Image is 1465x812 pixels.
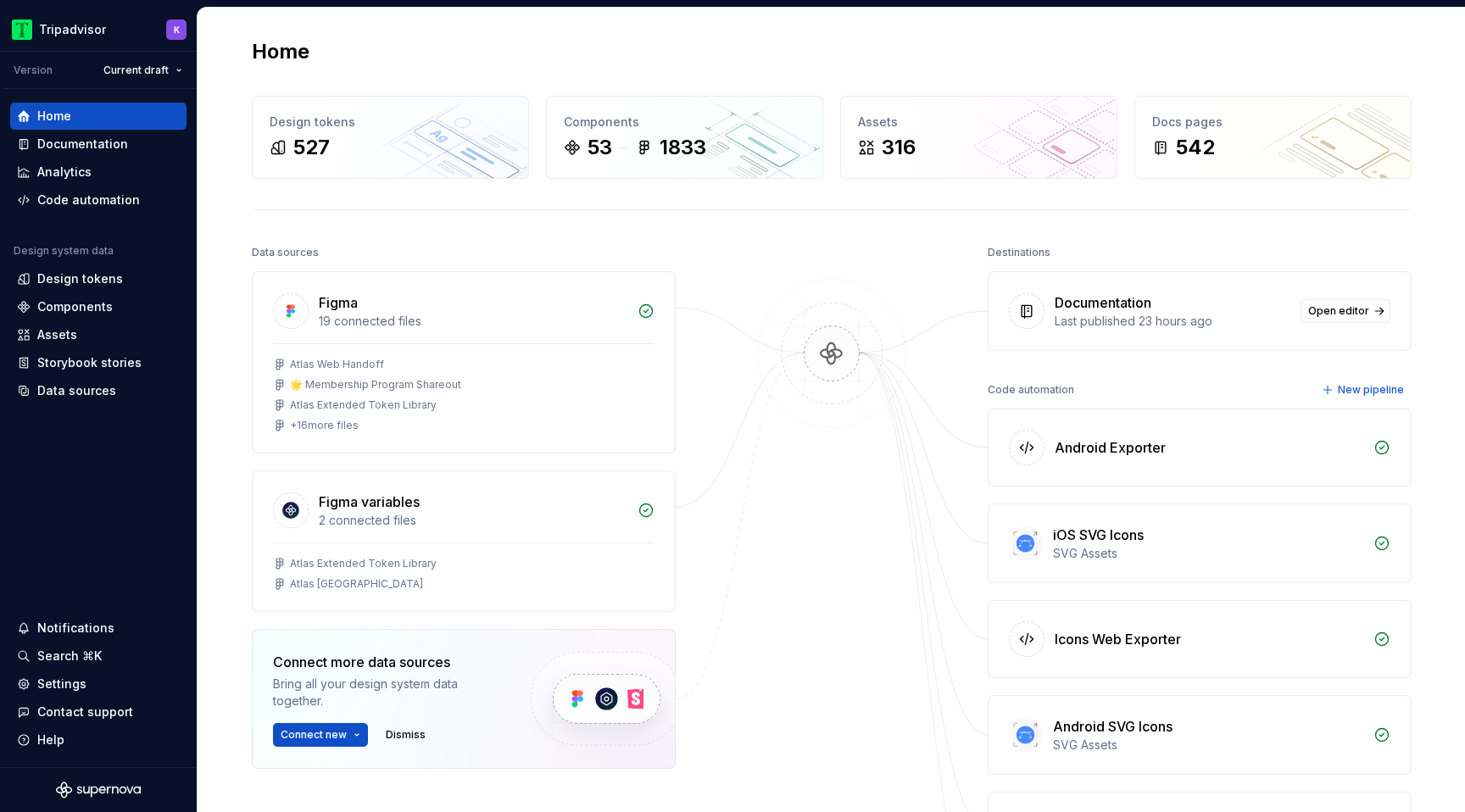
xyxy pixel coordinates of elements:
div: Atlas Web Handoff [290,358,384,371]
div: 🌟 Membership Program Shareout [290,378,461,392]
button: Notifications [10,615,187,642]
div: Connect more data sources [273,652,502,672]
div: Assets [37,326,77,343]
button: Dismiss [378,723,433,747]
svg: Supernova Logo [56,781,141,798]
button: Connect new [273,723,368,747]
div: Last published 23 hours ago [1055,313,1290,330]
div: Storybook stories [37,354,142,371]
div: Atlas Extended Token Library [290,398,437,412]
button: New pipeline [1317,378,1412,402]
div: Design tokens [37,270,123,287]
a: Design tokens527 [252,96,529,179]
div: Tripadvisor [39,21,106,38]
button: Contact support [10,698,187,726]
a: Settings [10,670,187,698]
a: Storybook stories [10,349,187,376]
div: Docs pages [1152,114,1394,131]
div: Assets [858,114,1100,131]
div: Settings [37,676,86,692]
div: Components [564,114,805,131]
div: 542 [1176,134,1215,161]
div: Contact support [37,704,133,720]
a: Figma19 connected filesAtlas Web Handoff🌟 Membership Program ShareoutAtlas Extended Token Library... [252,271,676,453]
h2: Home [252,38,309,65]
div: Icons Web Exporter [1055,629,1181,649]
div: Help [37,731,64,748]
div: K [174,23,180,36]
div: Bring all your design system data together. [273,676,502,709]
div: 527 [293,134,330,161]
div: 2 connected files [319,512,627,529]
a: Components531833 [546,96,823,179]
div: 19 connected files [319,313,627,330]
div: 316 [882,134,916,161]
a: Documentation [10,131,187,158]
a: Code automation [10,186,187,214]
div: Figma variables [319,492,420,512]
span: Current draft [103,64,169,77]
div: Search ⌘K [37,648,102,665]
a: Figma variables2 connected filesAtlas Extended Token LibraryAtlas [GEOGRAPHIC_DATA] [252,470,676,612]
div: Atlas Extended Token Library [290,557,437,570]
button: Current draft [96,58,190,82]
a: Data sources [10,377,187,404]
div: Android Exporter [1055,437,1166,458]
a: Components [10,293,187,320]
div: Code automation [37,192,140,209]
button: Help [10,726,187,754]
div: 1833 [660,134,706,161]
button: TripadvisorK [3,11,193,47]
a: Analytics [10,159,187,186]
div: Figma [319,292,358,313]
a: Home [10,103,187,130]
div: Analytics [37,164,92,181]
div: Documentation [37,136,128,153]
div: Data sources [252,241,319,264]
button: Search ⌘K [10,642,187,670]
a: Design tokens [10,265,187,292]
div: Components [37,298,113,315]
div: Documentation [1055,292,1151,313]
div: Home [37,108,71,125]
a: Assets [10,321,187,348]
div: + 16 more files [290,419,359,432]
a: Assets316 [840,96,1117,179]
span: Dismiss [386,728,426,742]
div: 53 [588,134,612,161]
span: Open editor [1308,304,1369,318]
img: 0ed0e8b8-9446-497d-bad0-376821b19aa5.png [12,19,32,40]
div: Version [14,64,53,77]
div: Destinations [988,241,1050,264]
a: Docs pages542 [1134,96,1412,179]
span: New pipeline [1338,383,1404,397]
div: Design tokens [270,114,511,131]
div: Android SVG Icons [1053,716,1173,737]
div: Design system data [14,244,114,258]
div: Notifications [37,620,114,637]
div: Data sources [37,382,116,399]
div: SVG Assets [1053,737,1363,754]
div: SVG Assets [1053,545,1363,562]
div: Code automation [988,378,1074,402]
div: Atlas [GEOGRAPHIC_DATA] [290,577,423,591]
a: Open editor [1301,299,1390,323]
span: Connect new [281,728,347,742]
div: iOS SVG Icons [1053,525,1144,545]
